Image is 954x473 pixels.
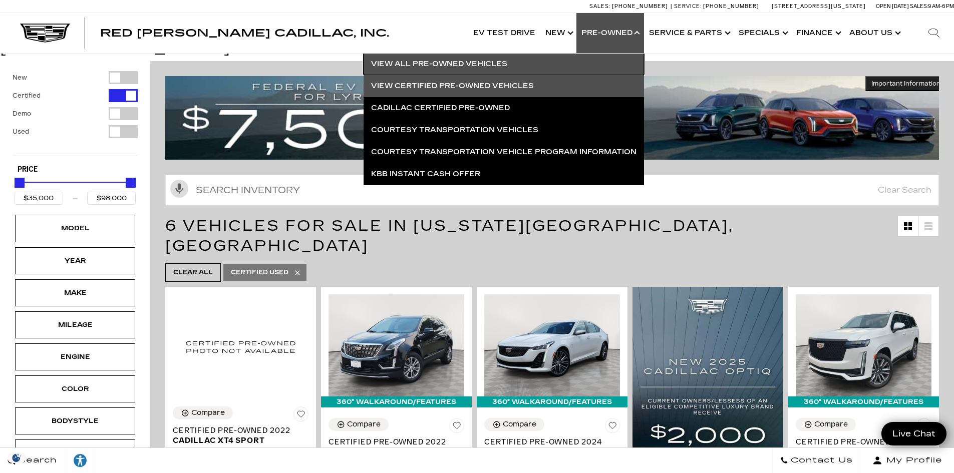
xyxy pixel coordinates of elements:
a: Red [PERSON_NAME] Cadillac, Inc. [100,28,389,38]
span: 9 AM-6 PM [928,3,954,10]
div: Engine [50,351,100,362]
button: Save Vehicle [449,418,464,437]
img: vrp-tax-ending-august-version [165,76,946,160]
span: Cadillac XT4 Sport [173,435,301,445]
button: Important Information [865,76,946,91]
a: KBB Instant Cash Offer [364,163,644,185]
img: 2024 Cadillac Escalade Sport [796,294,931,396]
a: New [540,13,576,53]
div: Search [914,13,954,53]
a: Certified Pre-Owned 2024Cadillac Escalade Sport [796,437,931,457]
span: Certified Pre-Owned 2024 [484,437,612,447]
span: Open [DATE] [876,3,909,10]
img: 2024 Cadillac CT5 Premium Luxury [484,294,620,396]
a: Grid View [898,216,918,236]
div: Explore your accessibility options [65,453,95,468]
img: Opt-Out Icon [5,452,28,463]
span: 6 Vehicles for Sale in [US_STATE][GEOGRAPHIC_DATA], [GEOGRAPHIC_DATA] [165,217,734,255]
img: 2022 Cadillac XT5 Premium Luxury [329,294,464,396]
div: Stock : UC161473A [173,445,308,454]
div: Maximum Price [126,178,136,188]
a: Live Chat [881,422,946,445]
span: Clear All [173,266,213,279]
div: Price [15,174,136,205]
img: Cadillac Dark Logo with Cadillac White Text [20,24,70,43]
button: Save Vehicle [293,406,308,425]
span: Certified Pre-Owned 2022 [329,437,457,447]
button: Compare Vehicle [173,406,233,419]
label: Demo [13,109,31,119]
a: [STREET_ADDRESS][US_STATE] [772,3,866,10]
span: Red [PERSON_NAME] Cadillac, Inc. [100,27,389,39]
div: Compare [347,420,381,429]
svg: Click to toggle on voice search [170,180,188,198]
div: 360° WalkAround/Features [321,396,472,407]
span: Certified Pre-Owned 2024 [796,437,924,447]
div: Bodystyle [50,415,100,426]
a: Courtesy Transportation Vehicle Program Information [364,141,644,163]
button: Compare Vehicle [796,418,856,431]
a: Service & Parts [644,13,734,53]
button: Compare Vehicle [329,418,389,431]
a: Cadillac Certified Pre-Owned [364,97,644,119]
img: 2022 Cadillac XT4 Sport [173,294,308,399]
span: My Profile [882,453,942,467]
a: Specials [734,13,791,53]
span: [PHONE_NUMBER] [703,3,759,10]
div: Make [50,287,100,298]
div: EngineEngine [15,343,135,370]
div: Compare [503,420,536,429]
div: Color [50,383,100,394]
label: Used [13,127,29,137]
div: Model [50,223,100,234]
a: Explore your accessibility options [65,448,96,473]
button: Save Vehicle [605,418,620,437]
div: MileageMileage [15,311,135,338]
div: Filter by Vehicle Type [13,71,138,156]
span: Search [16,453,57,467]
span: Service: [674,3,702,10]
label: New [13,73,27,83]
span: Certified Pre-Owned 2022 [173,425,301,435]
a: Finance [791,13,844,53]
div: Compare [191,408,225,417]
a: Contact Us [772,448,861,473]
div: YearYear [15,247,135,274]
a: View All Pre-Owned Vehicles [364,53,644,75]
span: [PHONE_NUMBER] [612,3,668,10]
label: Certified [13,91,41,101]
a: Sales: [PHONE_NUMBER] [589,4,671,9]
input: Minimum [15,192,63,205]
span: Certified Used [231,266,288,279]
div: 360° WalkAround/Features [477,396,627,407]
input: Search Inventory [165,175,939,206]
a: Certified Pre-Owned 2022Cadillac XT4 Sport [173,425,308,445]
a: Certified Pre-Owned 2022Cadillac XT5 Premium Luxury [329,437,464,467]
section: Click to Open Cookie Consent Modal [5,452,28,463]
button: Open user profile menu [861,448,954,473]
a: About Us [844,13,904,53]
div: 360° WalkAround/Features [788,396,939,407]
a: Courtesy Transportation Vehicles [364,119,644,141]
span: Live Chat [887,428,940,439]
span: Sales: [910,3,928,10]
a: View Certified Pre-Owned Vehicles [364,75,644,97]
h5: Price [18,165,133,174]
input: Maximum [87,192,136,205]
a: Certified Pre-Owned 2024Cadillac CT5 Premium Luxury [484,437,620,467]
div: MakeMake [15,279,135,306]
div: TrimTrim [15,439,135,466]
button: Save Vehicle [916,418,931,437]
a: Service: [PHONE_NUMBER] [671,4,762,9]
div: ModelModel [15,215,135,242]
a: EV Test Drive [468,13,540,53]
div: Mileage [50,319,100,330]
div: Compare [814,420,848,429]
div: Minimum Price [15,178,25,188]
span: Important Information [871,80,940,88]
div: ColorColor [15,375,135,402]
span: Contact Us [788,453,853,467]
a: Pre-Owned [576,13,644,53]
